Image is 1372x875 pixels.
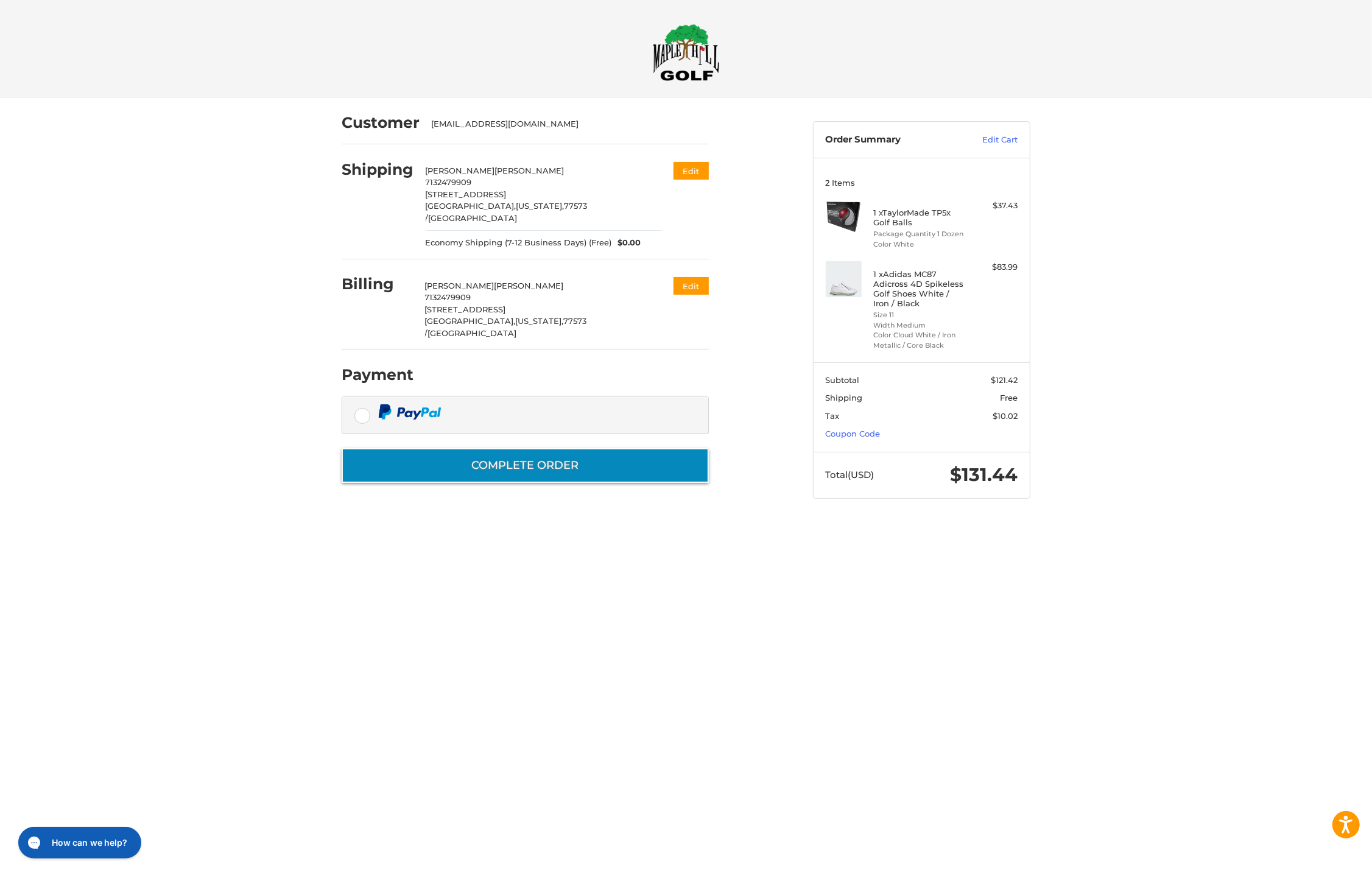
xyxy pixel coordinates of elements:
h2: Customer [342,113,420,132]
h4: 1 x Adidas MC87 Adicross 4D Spikeless Golf Shoes White / Iron / Black [874,269,967,309]
span: 7132479909 [425,292,471,302]
iframe: Gorgias live chat messenger [12,823,144,863]
li: Width Medium [874,320,967,331]
button: Edit [674,277,709,295]
span: 77573 / [425,316,587,338]
h3: Order Summary [826,134,957,146]
img: Maple Hill Golf [653,24,720,81]
span: [PERSON_NAME] [426,166,495,175]
span: Tax [826,411,840,421]
span: $0.00 [612,237,641,249]
li: Package Quantity 1 Dozen [874,229,967,239]
button: Complete order [342,448,709,483]
li: Size 11 [874,310,967,320]
span: [GEOGRAPHIC_DATA] [428,328,517,338]
span: [US_STATE], [516,316,564,326]
span: $10.02 [993,411,1018,421]
span: $121.42 [991,375,1018,385]
span: [GEOGRAPHIC_DATA] [429,213,518,223]
span: Total (USD) [826,469,874,480]
span: [STREET_ADDRESS] [425,304,506,314]
button: Edit [674,162,709,180]
span: $131.44 [951,463,1018,486]
h2: Payment [342,365,413,384]
h3: 2 Items [826,178,1018,188]
span: 7132479909 [426,177,472,187]
span: [GEOGRAPHIC_DATA], [426,201,516,211]
span: Subtotal [826,375,860,385]
h2: Billing [342,275,413,293]
span: [US_STATE], [516,201,565,211]
span: Free [1001,393,1018,402]
li: Color White [874,239,967,250]
span: [PERSON_NAME] [494,281,564,290]
a: Coupon Code [826,429,881,438]
a: Edit Cart [957,134,1018,146]
div: [EMAIL_ADDRESS][DOMAIN_NAME] [432,118,697,130]
span: [PERSON_NAME] [425,281,494,290]
span: [PERSON_NAME] [495,166,565,175]
h4: 1 x TaylorMade TP5x Golf Balls [874,208,967,228]
span: [GEOGRAPHIC_DATA], [425,316,516,326]
span: Shipping [826,393,863,402]
div: $37.43 [970,200,1018,212]
h2: Shipping [342,160,413,179]
iframe: Google Customer Reviews [1272,842,1372,875]
div: $83.99 [970,261,1018,273]
span: [STREET_ADDRESS] [426,189,507,199]
span: Economy Shipping (7-12 Business Days) (Free) [426,237,612,249]
span: 77573 / [426,201,588,223]
img: PayPal icon [378,404,442,420]
li: Color Cloud White / Iron Metallic / Core Black [874,330,967,350]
